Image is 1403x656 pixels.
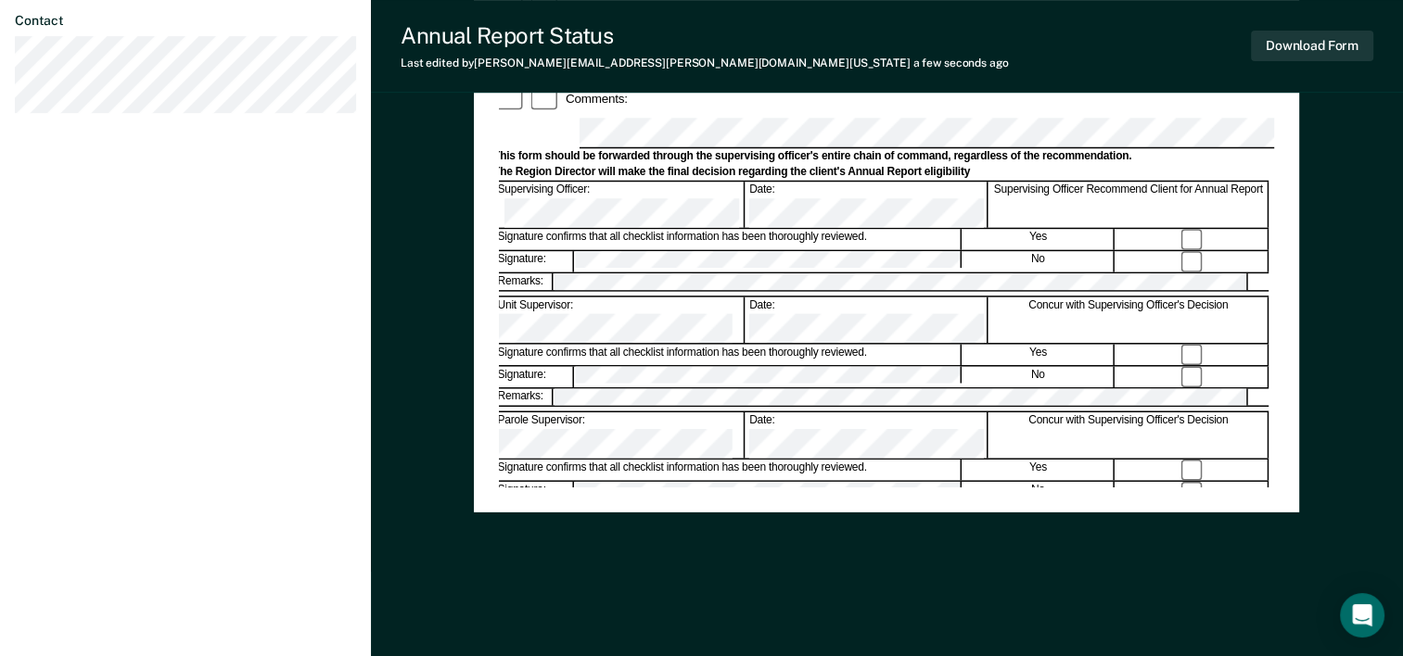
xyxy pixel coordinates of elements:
[989,412,1269,458] div: Concur with Supervising Officer's Decision
[989,183,1269,228] div: Supervising Officer Recommend Client for Annual Report
[495,251,574,271] div: Signature:
[963,230,1115,250] div: Yes
[495,345,962,365] div: Signature confirms that all checklist information has been thoroughly reviewed.
[495,273,555,290] div: Remarks:
[746,297,988,343] div: Date:
[495,367,574,387] div: Signature:
[495,412,746,458] div: Parole Supervisor:
[401,57,1009,69] div: Last edited by [PERSON_NAME][EMAIL_ADDRESS][PERSON_NAME][DOMAIN_NAME][US_STATE]
[989,297,1269,343] div: Concur with Supervising Officer's Decision
[401,22,1009,49] div: Annual Report Status
[495,482,574,502] div: Signature:
[493,165,1269,180] div: The Region Director will make the final decision regarding the client's Annual Report eligibility
[963,251,1115,271] div: No
[746,412,988,458] div: Date:
[963,367,1115,387] div: No
[746,183,988,228] div: Date:
[495,389,555,406] div: Remarks:
[495,230,962,250] div: Signature confirms that all checklist information has been thoroughly reviewed.
[493,149,1269,164] div: This form should be forwarded through the supervising officer's entire chain of command, regardle...
[963,345,1115,365] div: Yes
[495,460,962,480] div: Signature confirms that all checklist information has been thoroughly reviewed.
[563,90,631,107] div: Comments:
[495,297,746,343] div: Unit Supervisor:
[1340,593,1384,637] div: Open Intercom Messenger
[963,482,1115,502] div: No
[15,13,356,29] dt: Contact
[963,460,1115,480] div: Yes
[495,183,746,228] div: Supervising Officer:
[1251,31,1373,61] button: Download Form
[913,57,1009,69] span: a few seconds ago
